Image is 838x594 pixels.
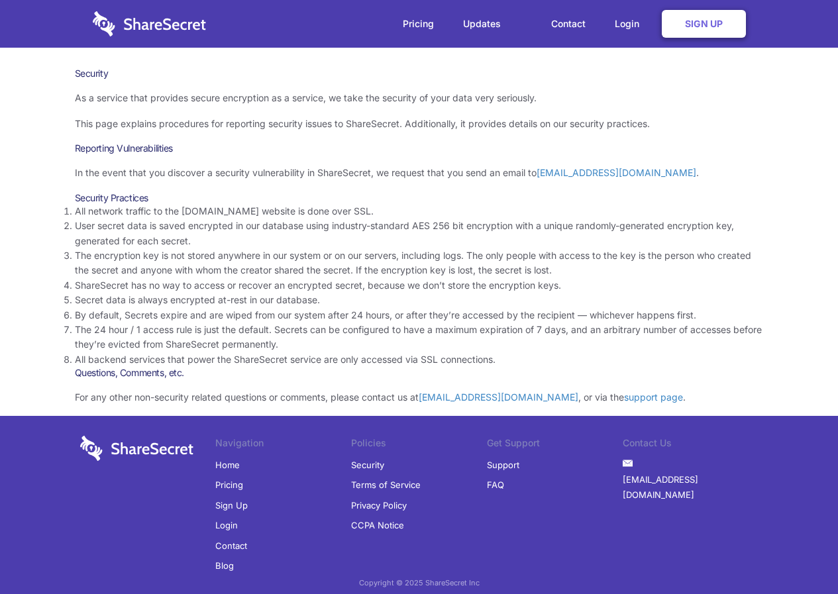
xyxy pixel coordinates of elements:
[75,390,764,405] p: For any other non-security related questions or comments, please contact us at , or via the .
[75,293,764,307] li: Secret data is always encrypted at-rest in our database.
[351,475,421,495] a: Terms of Service
[623,436,759,454] li: Contact Us
[487,475,504,495] a: FAQ
[537,167,696,178] a: [EMAIL_ADDRESS][DOMAIN_NAME]
[215,495,248,515] a: Sign Up
[75,278,764,293] li: ShareSecret has no way to access or recover an encrypted secret, because we don’t store the encry...
[419,391,578,403] a: [EMAIL_ADDRESS][DOMAIN_NAME]
[75,248,764,278] li: The encryption key is not stored anywhere in our system or on our servers, including logs. The on...
[215,436,351,454] li: Navigation
[602,3,659,44] a: Login
[75,68,764,79] h1: Security
[75,204,764,219] li: All network traffic to the [DOMAIN_NAME] website is done over SSL.
[215,536,247,556] a: Contact
[75,219,764,248] li: User secret data is saved encrypted in our database using industry-standard AES 256 bit encryptio...
[75,166,764,180] p: In the event that you discover a security vulnerability in ShareSecret, we request that you send ...
[80,436,193,461] img: logo-wordmark-white-trans-d4663122ce5f474addd5e946df7df03e33cb6a1c49d2221995e7729f52c070b2.svg
[351,436,487,454] li: Policies
[215,556,234,575] a: Blog
[215,455,240,475] a: Home
[351,455,384,475] a: Security
[75,322,764,352] li: The 24 hour / 1 access rule is just the default. Secrets can be configured to have a maximum expi...
[351,495,407,515] a: Privacy Policy
[390,3,447,44] a: Pricing
[351,515,404,535] a: CCPA Notice
[623,470,759,505] a: [EMAIL_ADDRESS][DOMAIN_NAME]
[75,117,764,131] p: This page explains procedures for reporting security issues to ShareSecret. Additionally, it prov...
[75,91,764,105] p: As a service that provides secure encryption as a service, we take the security of your data very...
[215,475,243,495] a: Pricing
[487,436,623,454] li: Get Support
[487,455,519,475] a: Support
[75,308,764,322] li: By default, Secrets expire and are wiped from our system after 24 hours, or after they’re accesse...
[75,192,764,204] h3: Security Practices
[624,391,683,403] a: support page
[75,352,764,367] li: All backend services that power the ShareSecret service are only accessed via SSL connections.
[75,142,764,154] h3: Reporting Vulnerabilities
[75,367,764,379] h3: Questions, Comments, etc.
[215,515,238,535] a: Login
[93,11,206,36] img: logo-wordmark-white-trans-d4663122ce5f474addd5e946df7df03e33cb6a1c49d2221995e7729f52c070b2.svg
[662,10,746,38] a: Sign Up
[538,3,599,44] a: Contact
